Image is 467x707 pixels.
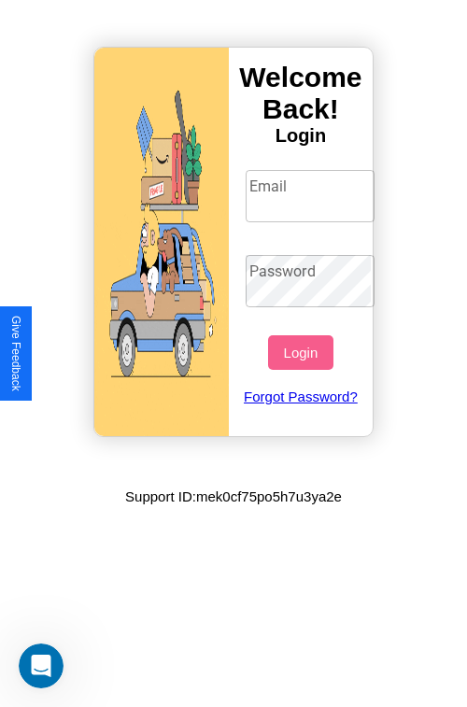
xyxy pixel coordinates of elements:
[236,370,366,423] a: Forgot Password?
[125,484,342,509] p: Support ID: mek0cf75po5h7u3ya2e
[268,335,333,370] button: Login
[94,48,229,436] img: gif
[229,62,373,125] h3: Welcome Back!
[19,643,64,688] iframe: Intercom live chat
[9,316,22,391] div: Give Feedback
[229,125,373,147] h4: Login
